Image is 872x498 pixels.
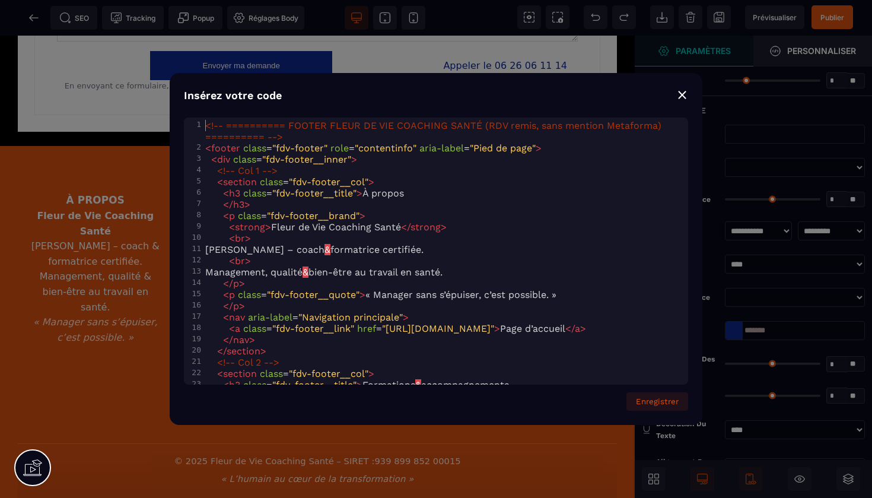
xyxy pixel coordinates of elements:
[358,173,425,189] a: E-book gratuit
[209,193,308,220] em: Manager sans s’épuiser
[474,175,606,258] address: 📍 [GEOGRAPHIC_DATA] 📧 ☎️
[57,45,578,57] p: En envoyant ce formulaire, vous acceptez d’être recontacté·e par Fleur de Vie Santé pour préciser...
[223,188,229,199] span: <
[178,339,310,380] a: Découvrir toutes les offres
[184,267,203,275] div: 13
[217,368,223,379] span: <
[368,368,374,379] span: >
[184,233,203,242] div: 10
[229,233,235,244] span: <
[245,255,251,267] span: >
[267,289,359,300] span: "fdv-footer__quote"
[223,334,233,345] span: </
[289,176,368,188] span: "fdv-footer__col"
[229,289,235,300] span: p
[403,312,409,323] span: >
[184,300,203,309] div: 16
[368,176,374,188] span: >
[351,154,357,165] span: >
[223,312,229,323] span: <
[245,233,251,244] span: >
[432,15,578,45] a: Appeler le 06 26 06 11 14
[330,206,453,223] a: S’abonner à la newsletter
[248,312,292,323] span: aria-label
[30,173,161,279] p: [PERSON_NAME] – coach & formatrice certifiée. Management, qualité & bien-être au travail en santé.
[565,323,575,334] span: </
[223,278,233,289] span: </
[184,199,203,208] div: 7
[470,142,536,154] span: "Pied de page"
[235,221,265,233] span: strong
[223,289,229,300] span: <
[238,210,261,221] span: class
[229,255,235,267] span: <
[374,420,460,430] span: 939 899 852 00015
[229,221,235,233] span: <
[223,210,229,221] span: <
[243,188,266,199] span: class
[205,244,424,255] span: [PERSON_NAME] – coach formatrice certifiée.
[330,142,349,154] span: role
[205,210,365,221] span: =
[205,188,404,199] span: = À propos
[233,199,244,210] span: h3
[205,176,374,188] span: =
[205,154,357,165] span: =
[243,323,266,334] span: class
[298,312,403,323] span: "Navigation principale"
[205,267,443,278] span: Management, qualité bien-être au travail en santé.
[205,142,542,154] span: = = =
[223,300,233,312] span: </
[205,289,556,300] span: = « Manager sans s’épuiser, c’est possible. »
[494,323,500,334] span: >
[303,267,308,278] span: &
[217,176,223,188] span: <
[580,323,586,334] span: >
[235,233,245,244] span: br
[260,368,283,379] span: class
[211,154,217,165] span: <
[184,120,203,129] div: 1
[509,241,581,259] a: 06 26 06 11 14
[205,312,409,323] span: =
[359,210,365,221] span: >
[229,188,240,199] span: h3
[676,86,688,103] div: ⨯
[184,188,203,196] div: 6
[178,189,310,224] li: Programme 360° –
[272,188,357,199] span: "fdv-footer__title"
[410,221,441,233] span: strong
[536,142,542,154] span: >
[184,312,203,321] div: 17
[239,278,245,289] span: >
[217,154,230,165] span: div
[229,312,245,323] span: nav
[205,323,586,334] span: = = Page d’accueil
[37,175,154,201] strong: Fleur de Vie Coaching Santé
[30,418,605,433] p: © 2025 Fleur de Vie Coaching Santé – SIRET :
[184,379,203,388] div: 23
[227,345,260,357] span: section
[233,300,239,312] span: p
[223,368,257,379] span: section
[205,142,211,154] span: <
[184,334,203,343] div: 19
[18,408,617,465] div: Informations
[223,379,229,391] span: <
[205,120,664,142] span: <!-- ========== FOOTER FLEUR DE VIE COACHING SANTÉ (RDV remis, sans mention Metaforma) ==========...
[233,154,256,165] span: class
[575,323,580,334] span: a
[184,368,203,377] div: 22
[492,306,606,336] span: Rejoignez-nous sur LinkedIn
[401,221,410,233] span: </
[223,176,257,188] span: section
[474,157,606,173] h3: Contact
[217,165,278,176] span: <!-- Col 1 -->
[328,189,454,206] a: Blog – Inspirations & outils
[184,244,203,253] div: 11
[178,157,310,189] h3: Formations & accompagnements
[382,323,494,334] span: "[URL][DOMAIN_NAME]"
[260,345,266,357] span: >
[272,379,357,391] span: "fdv-footer__title"
[243,379,266,391] span: class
